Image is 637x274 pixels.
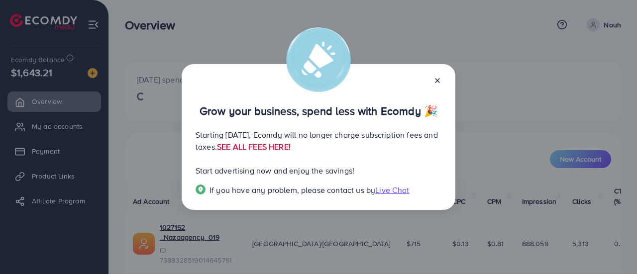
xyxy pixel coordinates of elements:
[196,105,441,117] p: Grow your business, spend less with Ecomdy 🎉
[286,27,351,92] img: alert
[375,184,409,195] span: Live Chat
[217,141,291,152] a: SEE ALL FEES HERE!
[210,184,375,195] span: If you have any problem, please contact us by
[196,165,441,177] p: Start advertising now and enjoy the savings!
[196,184,206,194] img: Popup guide
[595,229,630,267] iframe: Chat
[196,129,441,153] p: Starting [DATE], Ecomdy will no longer charge subscription fees and taxes.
